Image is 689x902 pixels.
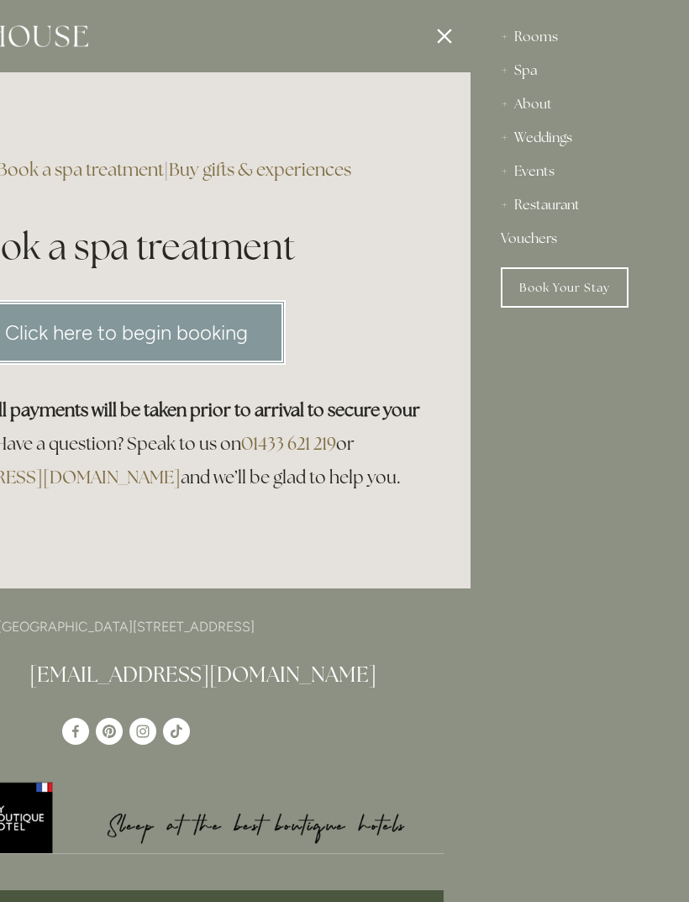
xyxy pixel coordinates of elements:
div: About [501,87,659,121]
a: Vouchers [501,222,659,256]
div: Events [501,155,659,188]
div: Spa [501,54,659,87]
a: Book Your Stay [501,267,629,308]
div: Weddings [501,121,659,155]
div: Restaurant [501,188,659,222]
div: Rooms [501,20,659,54]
